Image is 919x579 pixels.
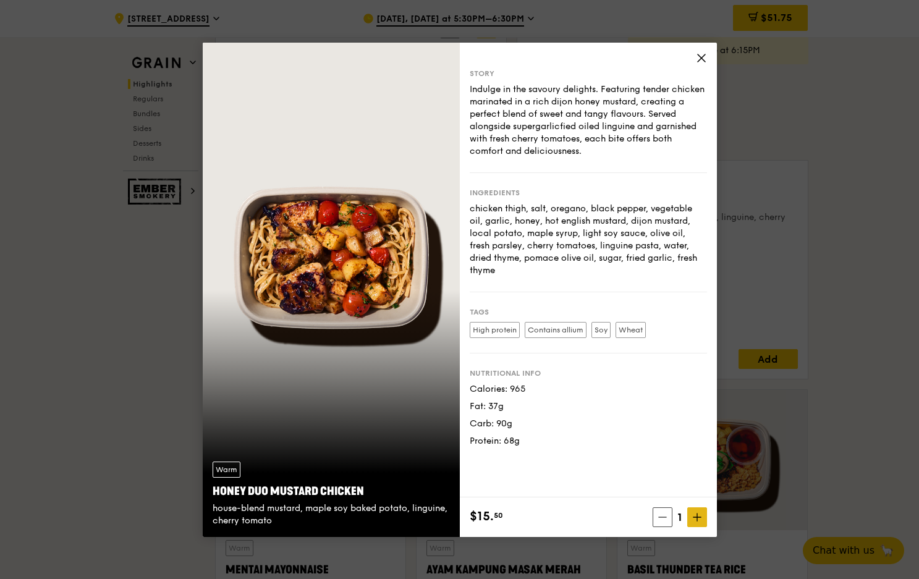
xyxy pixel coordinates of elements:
[470,69,707,78] div: Story
[672,509,687,526] span: 1
[213,462,240,478] div: Warm
[494,510,503,520] span: 50
[470,383,707,395] div: Calories: 965
[470,188,707,198] div: Ingredients
[470,400,707,413] div: Fat: 37g
[470,435,707,447] div: Protein: 68g
[591,322,611,338] label: Soy
[470,507,494,526] span: $15.
[470,322,520,338] label: High protein
[213,502,450,527] div: house-blend mustard, maple soy baked potato, linguine, cherry tomato
[470,307,707,317] div: Tags
[616,322,646,338] label: Wheat
[470,83,707,158] div: Indulge in the savoury delights. Featuring tender chicken marinated in a rich dijon honey mustard...
[525,322,587,338] label: Contains allium
[213,483,450,500] div: Honey Duo Mustard Chicken
[470,203,707,277] div: chicken thigh, salt, oregano, black pepper, vegetable oil, garlic, honey, hot english mustard, di...
[470,368,707,378] div: Nutritional info
[470,418,707,430] div: Carb: 90g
